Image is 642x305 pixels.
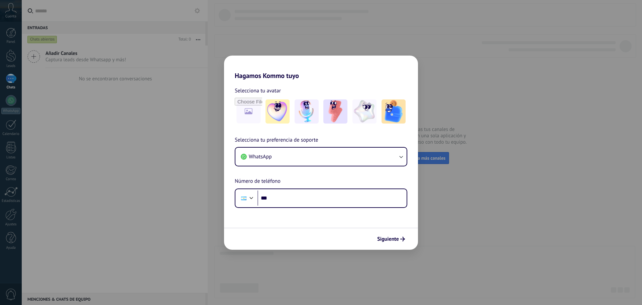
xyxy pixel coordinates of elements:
[295,99,319,124] img: -2.jpeg
[323,99,347,124] img: -3.jpeg
[382,99,406,124] img: -5.jpeg
[377,237,399,241] span: Siguiente
[249,153,272,160] span: WhatsApp
[235,177,281,186] span: Número de teléfono
[374,233,408,245] button: Siguiente
[235,86,281,95] span: Selecciona tu avatar
[235,136,318,145] span: Selecciona tu preferencia de soporte
[265,99,290,124] img: -1.jpeg
[352,99,377,124] img: -4.jpeg
[237,191,250,205] div: Argentina: + 54
[224,56,418,80] h2: Hagamos Kommo tuyo
[235,148,407,166] button: WhatsApp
